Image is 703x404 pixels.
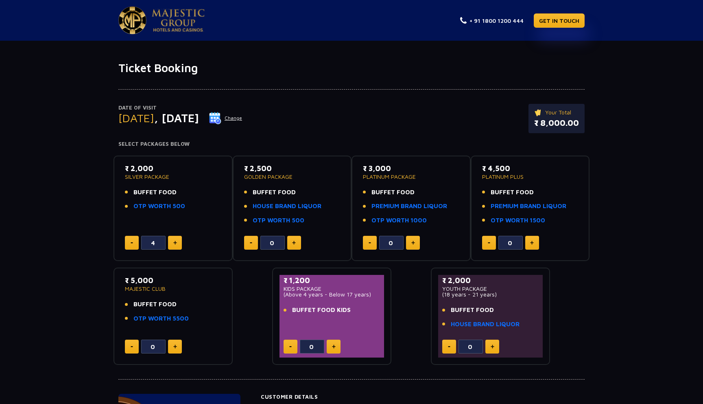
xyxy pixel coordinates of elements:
a: OTP WORTH 1500 [491,216,545,225]
h4: Select Packages Below [118,141,585,147]
p: MAJESTIC CLUB [125,286,221,292]
span: [DATE] [118,111,154,125]
img: minus [131,346,133,347]
img: plus [491,345,494,349]
p: ₹ 2,000 [442,275,539,286]
p: YOUTH PACKAGE [442,286,539,292]
p: ₹ 2,500 [244,163,341,174]
p: PLATINUM PLUS [482,174,579,180]
a: GET IN TOUCH [534,13,585,28]
p: PLATINUM PACKAGE [363,174,459,180]
img: ticket [534,108,543,117]
img: minus [289,346,292,347]
p: Your Total [534,108,579,117]
span: BUFFET FOOD [133,300,177,309]
a: HOUSE BRAND LIQUOR [253,202,321,211]
img: minus [131,242,133,244]
img: Majestic Pride [152,9,205,32]
p: (18 years - 21 years) [442,292,539,297]
img: plus [173,345,177,349]
span: BUFFET FOOD KIDS [292,305,351,315]
img: minus [369,242,371,244]
p: GOLDEN PACKAGE [244,174,341,180]
img: minus [448,346,450,347]
button: Change [209,112,242,125]
p: ₹ 3,000 [363,163,459,174]
a: HOUSE BRAND LIQUOR [451,320,520,329]
a: OTP WORTH 5500 [133,314,189,323]
img: plus [530,241,534,245]
p: ₹ 2,000 [125,163,221,174]
img: plus [332,345,336,349]
p: SILVER PACKAGE [125,174,221,180]
span: BUFFET FOOD [451,305,494,315]
img: Majestic Pride [118,7,146,34]
a: OTP WORTH 1000 [371,216,427,225]
a: OTP WORTH 500 [133,202,185,211]
span: BUFFET FOOD [133,188,177,197]
p: ₹ 1,200 [284,275,380,286]
a: OTP WORTH 500 [253,216,304,225]
img: minus [488,242,490,244]
p: Date of Visit [118,104,242,112]
a: PREMIUM BRAND LIQUOR [491,202,566,211]
img: plus [292,241,296,245]
p: (Above 4 years - Below 17 years) [284,292,380,297]
h1: Ticket Booking [118,61,585,75]
h4: Customer Details [261,394,585,400]
a: PREMIUM BRAND LIQUOR [371,202,447,211]
span: BUFFET FOOD [371,188,415,197]
img: minus [250,242,252,244]
img: plus [173,241,177,245]
p: ₹ 4,500 [482,163,579,174]
a: + 91 1800 1200 444 [460,16,524,25]
p: ₹ 5,000 [125,275,221,286]
span: , [DATE] [154,111,199,125]
span: BUFFET FOOD [491,188,534,197]
p: KIDS PACKAGE [284,286,380,292]
span: BUFFET FOOD [253,188,296,197]
p: ₹ 8,000.00 [534,117,579,129]
img: plus [411,241,415,245]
